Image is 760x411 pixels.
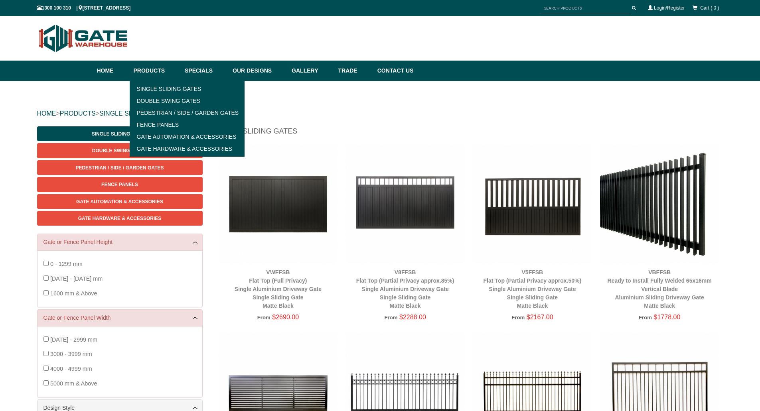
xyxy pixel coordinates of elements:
span: 1300 100 310 | [STREET_ADDRESS] [37,5,131,11]
a: PRODUCTS [60,110,96,117]
span: From [384,315,397,321]
span: From [639,315,652,321]
a: Fence Panels [37,177,203,192]
img: V8FFSB - Flat Top (Partial Privacy approx.85%) - Single Aluminium Driveway Gate - Single Sliding ... [345,144,465,264]
a: Contact Us [373,61,414,81]
a: VWFFSBFlat Top (Full Privacy)Single Aluminium Driveway GateSingle Sliding GateMatte Black [235,269,322,309]
a: VBFFSBReady to Install Fully Welded 65x16mm Vertical BladeAluminium Sliding Driveway GateMatte Black [608,269,712,309]
span: 4000 - 4999 mm [50,366,92,372]
a: Specials [181,61,229,81]
span: [DATE] - [DATE] mm [50,275,103,282]
a: Gate Hardware & Accessories [37,211,203,226]
a: V8FFSBFlat Top (Partial Privacy approx.85%)Single Aluminium Driveway GateSingle Sliding GateMatte... [356,269,454,309]
a: Gallery [288,61,334,81]
span: Cart ( 0 ) [700,5,719,11]
img: V5FFSB - Flat Top (Partial Privacy approx.50%) - Single Aluminium Driveway Gate - Single Sliding ... [473,144,592,264]
a: Fence Panels [132,119,243,131]
a: Home [97,61,130,81]
span: 5000 mm & Above [50,380,97,387]
a: Gate Automation & Accessories [37,194,203,209]
a: HOME [37,110,56,117]
span: $2167.00 [527,314,553,321]
img: Gate Warehouse [37,20,130,57]
a: Single Sliding Gates [37,126,203,141]
span: Single Sliding Gates [92,131,148,137]
span: 3000 - 3999 mm [50,351,92,357]
a: Login/Register [654,5,685,11]
a: Gate or Fence Panel Height [43,238,196,246]
span: Fence Panels [101,182,138,187]
span: $2690.00 [272,314,299,321]
span: Gate Hardware & Accessories [78,216,162,221]
span: 0 - 1299 mm [50,261,83,267]
a: V5FFSBFlat Top (Partial Privacy approx.50%)Single Aluminium Driveway GateSingle Sliding GateMatte... [484,269,582,309]
a: Trade [334,61,373,81]
div: > > [37,101,723,126]
img: VWFFSB - Flat Top (Full Privacy) - Single Aluminium Driveway Gate - Single Sliding Gate - Matte B... [219,144,338,264]
a: Gate Hardware & Accessories [132,143,243,155]
a: Pedestrian / Side / Garden Gates [132,107,243,119]
a: Products [130,61,181,81]
span: From [511,315,525,321]
span: Double Swing Gates [92,148,147,153]
span: Gate Automation & Accessories [76,199,163,205]
a: Single Sliding Gates [132,83,243,95]
a: Double Swing Gates [132,95,243,107]
img: VBFFSB - Ready to Install Fully Welded 65x16mm Vertical Blade - Aluminium Sliding Driveway Gate -... [600,144,719,264]
span: $2288.00 [399,314,426,321]
span: Pedestrian / Side / Garden Gates [75,165,164,171]
a: Gate or Fence Panel Width [43,314,196,322]
a: SINGLE SLIDING GATES [99,110,173,117]
h1: Single Sliding Gates [215,126,723,140]
input: SEARCH PRODUCTS [540,3,629,13]
a: Double Swing Gates [37,143,203,158]
span: From [257,315,270,321]
span: 1600 mm & Above [50,290,97,297]
a: Pedestrian / Side / Garden Gates [37,160,203,175]
a: Our Designs [229,61,288,81]
span: $1778.00 [654,314,681,321]
span: [DATE] - 2999 mm [50,336,97,343]
a: Gate Automation & Accessories [132,131,243,143]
